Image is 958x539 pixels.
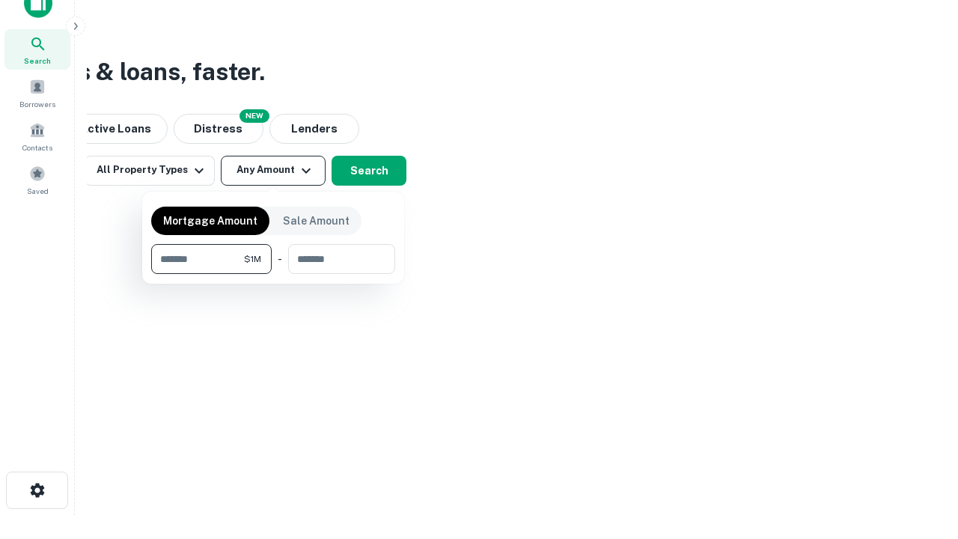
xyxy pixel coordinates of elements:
[883,419,958,491] iframe: Chat Widget
[278,244,282,274] div: -
[283,213,350,229] p: Sale Amount
[244,252,261,266] span: $1M
[163,213,257,229] p: Mortgage Amount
